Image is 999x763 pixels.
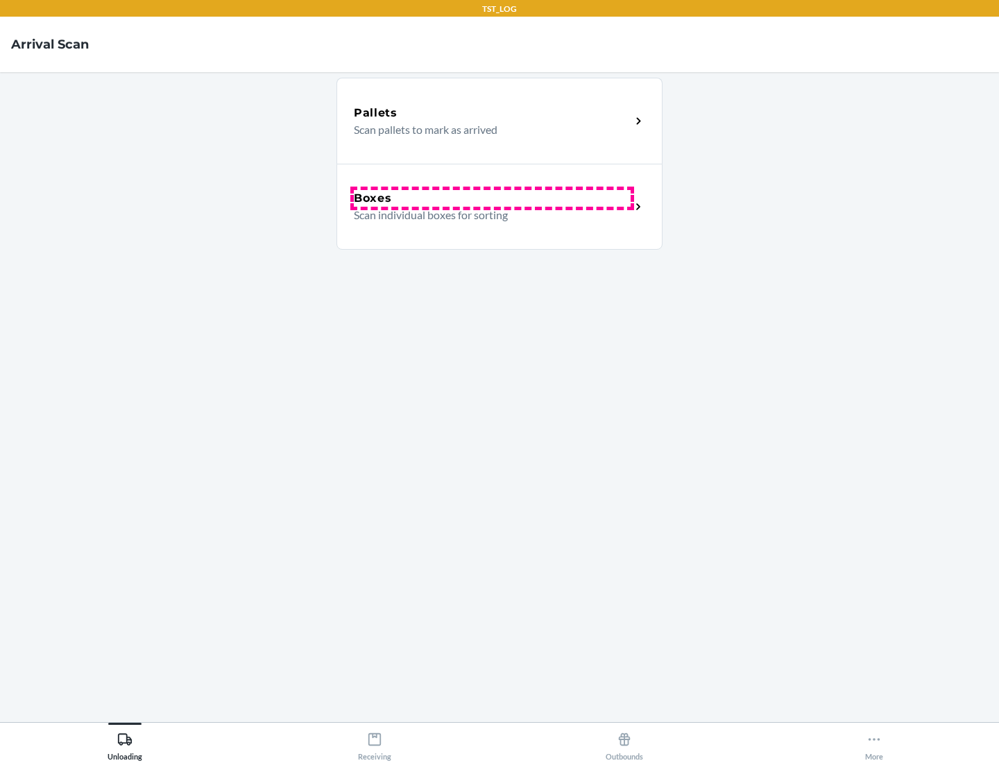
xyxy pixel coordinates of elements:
[606,726,643,761] div: Outbounds
[354,121,620,138] p: Scan pallets to mark as arrived
[865,726,883,761] div: More
[108,726,142,761] div: Unloading
[499,723,749,761] button: Outbounds
[336,78,663,164] a: PalletsScan pallets to mark as arrived
[358,726,391,761] div: Receiving
[250,723,499,761] button: Receiving
[749,723,999,761] button: More
[354,105,398,121] h5: Pallets
[11,35,89,53] h4: Arrival Scan
[354,190,392,207] h5: Boxes
[482,3,517,15] p: TST_LOG
[354,207,620,223] p: Scan individual boxes for sorting
[336,164,663,250] a: BoxesScan individual boxes for sorting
